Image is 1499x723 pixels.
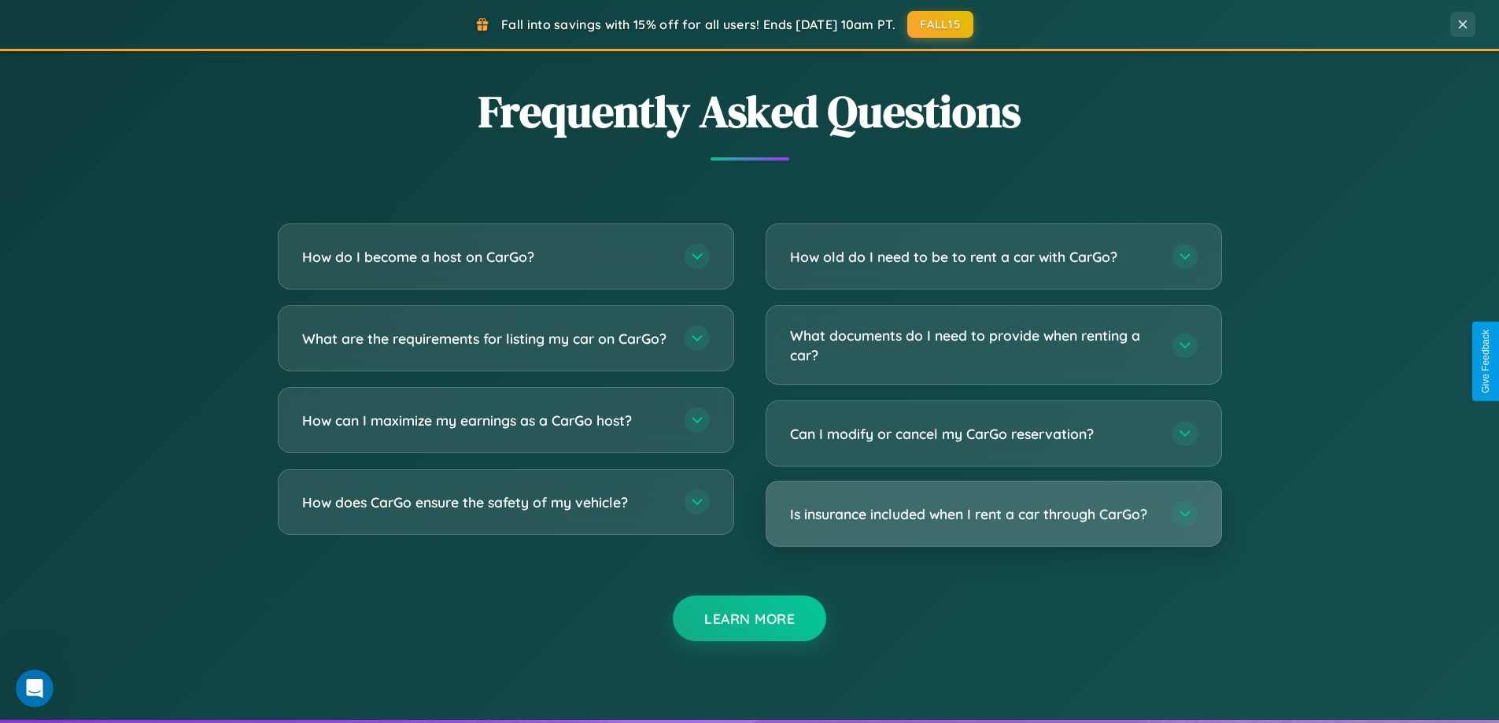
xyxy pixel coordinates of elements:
[907,11,973,38] button: FALL15
[790,326,1157,364] h3: What documents do I need to provide when renting a car?
[790,424,1157,444] h3: Can I modify or cancel my CarGo reservation?
[302,329,669,349] h3: What are the requirements for listing my car on CarGo?
[302,411,669,430] h3: How can I maximize my earnings as a CarGo host?
[302,492,669,512] h3: How does CarGo ensure the safety of my vehicle?
[16,670,54,707] iframe: Intercom live chat
[790,504,1157,524] h3: Is insurance included when I rent a car through CarGo?
[790,247,1157,267] h3: How old do I need to be to rent a car with CarGo?
[278,81,1222,142] h2: Frequently Asked Questions
[302,247,669,267] h3: How do I become a host on CarGo?
[673,596,826,641] button: Learn More
[1480,330,1491,393] div: Give Feedback
[501,17,895,32] span: Fall into savings with 15% off for all users! Ends [DATE] 10am PT.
